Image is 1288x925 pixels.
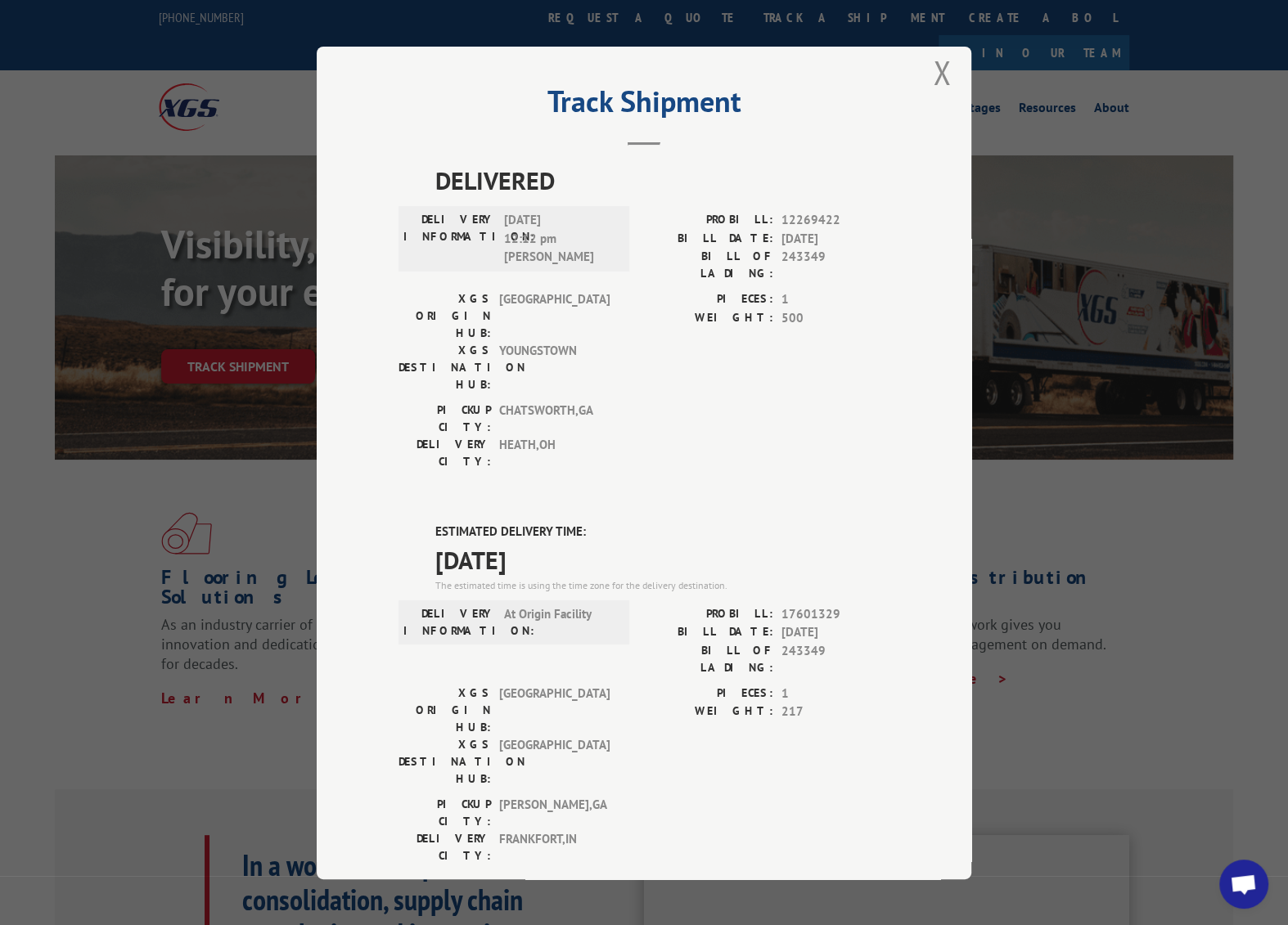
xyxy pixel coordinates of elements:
[644,229,773,248] label: BILL DATE:
[399,735,491,787] label: XGS DESTINATION HUB:
[403,604,496,639] label: DELIVERY INFORMATION:
[644,641,773,676] label: BILL OF LADING:
[435,162,889,199] span: DELIVERED
[644,308,773,327] label: WEIGHT:
[435,523,889,541] label: ESTIMATED DELIVERY TIME:
[781,290,889,309] span: 1
[781,308,889,327] span: 500
[403,211,496,267] label: DELIVERY INFORMATION:
[399,684,491,735] label: XGS ORIGIN HUB:
[399,342,491,393] label: XGS DESTINATION HUB:
[499,795,610,829] span: [PERSON_NAME] , GA
[435,541,889,577] span: [DATE]
[933,51,951,94] button: Close modal
[644,623,773,642] label: BILL DATE:
[499,829,610,864] span: FRANKFORT , IN
[644,211,773,230] label: PROBILL:
[499,402,610,436] span: CHATSWORTH , GA
[781,211,889,230] span: 12269422
[499,684,610,735] span: [GEOGRAPHIC_DATA]
[399,436,491,470] label: DELIVERY CITY:
[504,604,615,639] span: At Origin Facility
[781,604,889,623] span: 17601329
[644,684,773,703] label: PIECES:
[499,290,610,342] span: [GEOGRAPHIC_DATA]
[781,623,889,642] span: [DATE]
[399,829,491,864] label: DELIVERY CITY:
[781,684,889,703] span: 1
[781,703,889,721] span: 217
[399,795,491,829] label: PICKUP CITY:
[504,211,615,267] span: [DATE] 12:12 pm [PERSON_NAME]
[435,577,889,592] div: The estimated time is using the time zone for the delivery destination.
[644,604,773,623] label: PROBILL:
[399,90,889,121] h2: Track Shipment
[1219,860,1268,909] a: Open chat
[399,402,491,436] label: PICKUP CITY:
[399,290,491,342] label: XGS ORIGIN HUB:
[644,248,773,282] label: BILL OF LADING:
[499,436,610,470] span: HEATH , OH
[781,248,889,282] span: 243349
[644,703,773,721] label: WEIGHT:
[781,229,889,248] span: [DATE]
[781,641,889,676] span: 243349
[499,735,610,787] span: [GEOGRAPHIC_DATA]
[499,342,610,393] span: YOUNGSTOWN
[644,290,773,309] label: PIECES:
